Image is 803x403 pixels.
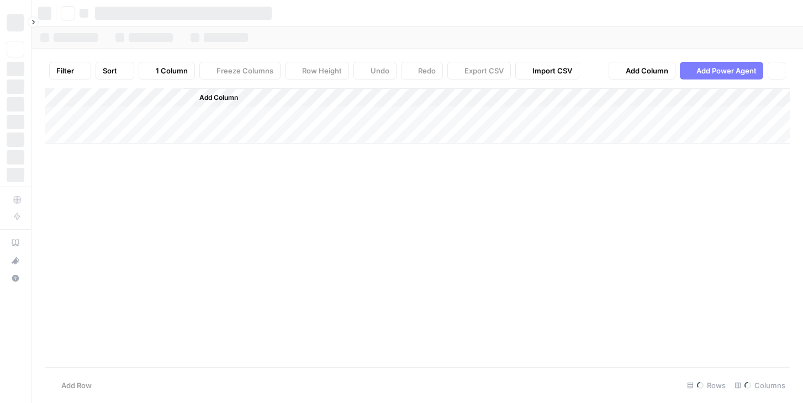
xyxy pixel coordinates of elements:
[302,65,342,76] span: Row Height
[216,65,273,76] span: Freeze Columns
[185,91,242,105] button: Add Column
[730,377,790,394] div: Columns
[626,65,668,76] span: Add Column
[285,62,349,79] button: Row Height
[464,65,504,76] span: Export CSV
[7,269,24,287] button: Help + Support
[7,252,24,269] button: What's new?
[696,65,757,76] span: Add Power Agent
[353,62,397,79] button: Undo
[7,252,24,269] div: What's new?
[156,65,188,76] span: 1 Column
[447,62,511,79] button: Export CSV
[49,62,91,79] button: Filter
[199,93,238,103] span: Add Column
[56,65,74,76] span: Filter
[371,65,389,76] span: Undo
[683,377,730,394] div: Rows
[7,234,24,252] a: AirOps Academy
[139,62,195,79] button: 1 Column
[61,380,92,391] span: Add Row
[515,62,579,79] button: Import CSV
[45,377,98,394] button: Add Row
[609,62,675,79] button: Add Column
[418,65,436,76] span: Redo
[199,62,281,79] button: Freeze Columns
[96,62,134,79] button: Sort
[680,62,763,79] button: Add Power Agent
[103,65,117,76] span: Sort
[532,65,572,76] span: Import CSV
[401,62,443,79] button: Redo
